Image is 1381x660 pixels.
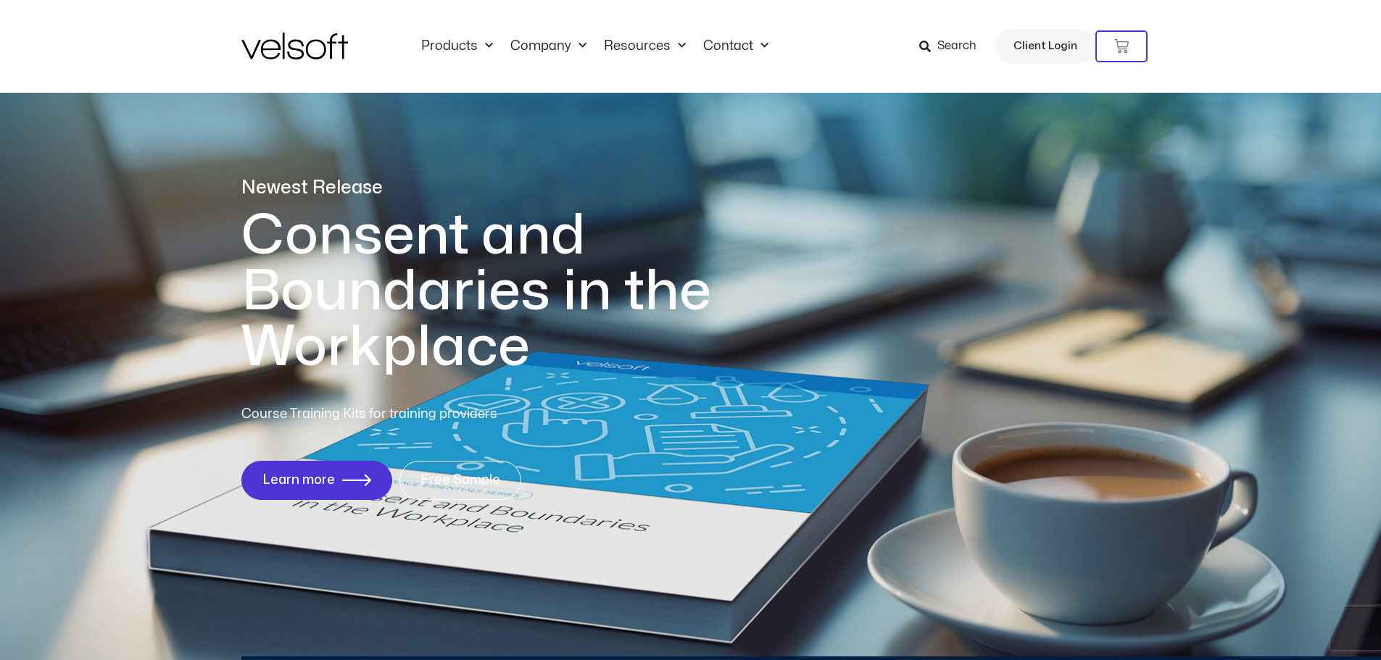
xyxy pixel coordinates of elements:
[412,38,502,54] a: ProductsMenu Toggle
[502,38,595,54] a: CompanyMenu Toggle
[995,29,1095,64] a: Client Login
[241,404,602,425] p: Course Training Kits for training providers
[694,38,777,54] a: ContactMenu Toggle
[241,461,392,500] a: Learn more
[1197,628,1374,660] iframe: chat widget
[919,34,987,59] a: Search
[241,175,771,201] p: Newest Release
[412,38,777,54] nav: Menu
[595,38,694,54] a: ResourcesMenu Toggle
[241,208,771,375] h1: Consent and Boundaries in the Workplace
[420,473,500,488] span: Free Sample
[1209,588,1322,647] iframe: chat widget
[937,37,976,56] span: Search
[399,461,521,500] a: Free Sample
[241,33,348,59] img: Velsoft Training Materials
[1013,37,1077,56] span: Client Login
[262,473,335,488] span: Learn more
